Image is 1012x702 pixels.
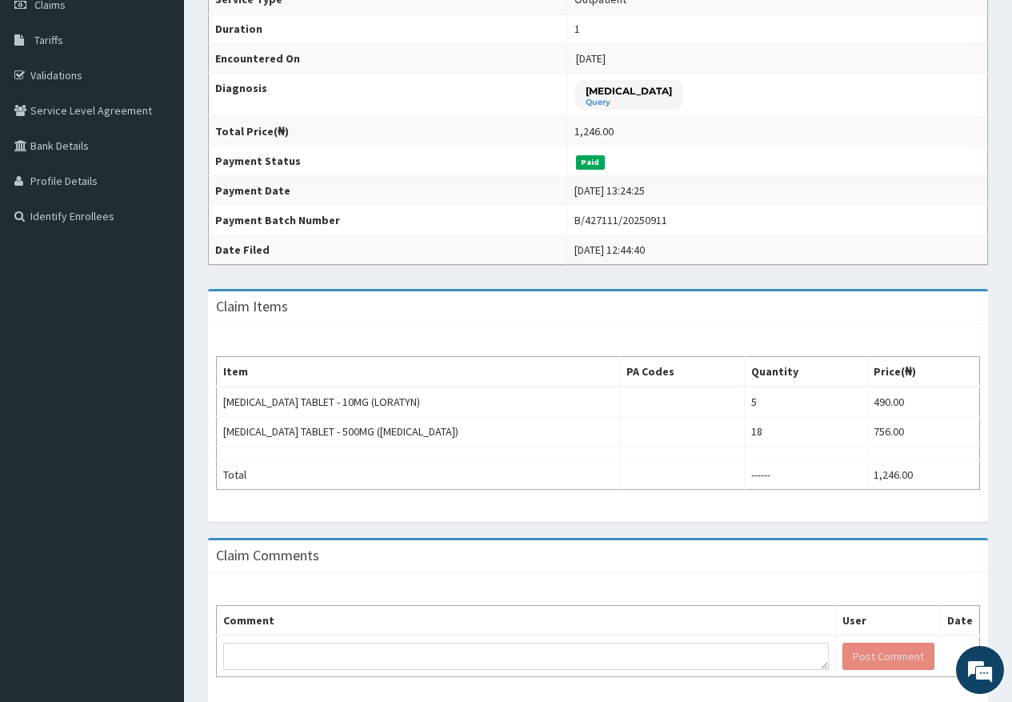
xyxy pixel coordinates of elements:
td: 756.00 [866,417,979,447]
td: ------ [744,460,866,490]
h3: Claim Items [216,299,288,314]
small: Query [586,98,672,106]
td: [MEDICAL_DATA] TABLET - 10MG (LORATYN) [217,387,620,417]
th: Item [217,357,620,387]
th: Price(₦) [866,357,979,387]
th: Payment Batch Number [209,206,568,235]
span: Paid [576,155,605,170]
span: [DATE] [576,51,606,66]
th: Comment [217,606,836,636]
th: Encountered On [209,44,568,74]
td: 18 [744,417,866,447]
p: [MEDICAL_DATA] [586,84,672,98]
div: [DATE] 12:44:40 [574,242,645,258]
th: Duration [209,14,568,44]
h3: Claim Comments [216,548,319,563]
th: Payment Date [209,176,568,206]
div: B/427111/20250911 [574,212,667,228]
th: User [835,606,941,636]
th: Total Price(₦) [209,117,568,146]
th: Diagnosis [209,74,568,117]
th: Payment Status [209,146,568,176]
td: 5 [744,387,866,417]
div: [DATE] 13:24:25 [574,183,645,199]
th: Date Filed [209,235,568,265]
button: Post Comment [842,643,934,670]
th: PA Codes [620,357,744,387]
th: Date [941,606,980,636]
div: 1,246.00 [574,123,614,139]
td: 490.00 [866,387,979,417]
th: Quantity [744,357,866,387]
div: 1 [574,21,580,37]
td: Total [217,460,620,490]
td: [MEDICAL_DATA] TABLET - 500MG ([MEDICAL_DATA]) [217,417,620,447]
td: 1,246.00 [866,460,979,490]
span: Tariffs [34,33,63,47]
